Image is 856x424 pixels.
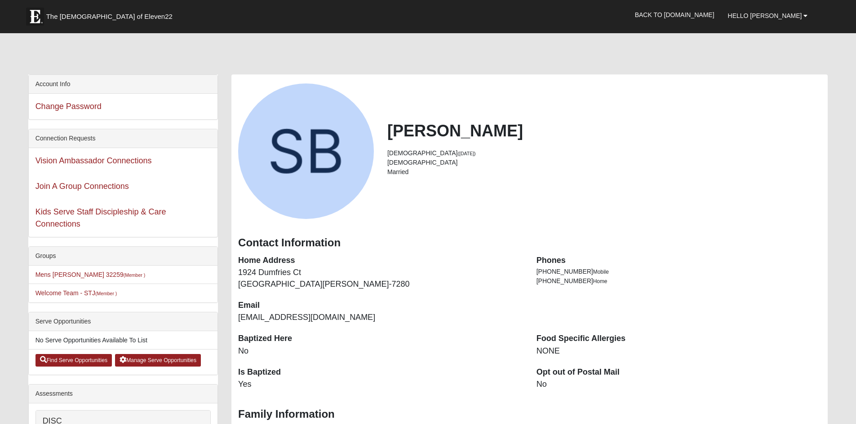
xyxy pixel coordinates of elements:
a: Welcome Team - STJ(Member ) [35,289,117,297]
a: Join A Group Connections [35,182,129,191]
img: Eleven22 logo [26,8,44,26]
div: Connection Requests [29,129,217,148]
div: Account Info [29,75,217,94]
a: Manage Serve Opportunities [115,354,201,367]
a: Back to [DOMAIN_NAME] [628,4,721,26]
dd: NONE [537,345,821,357]
dd: [EMAIL_ADDRESS][DOMAIN_NAME] [238,312,523,323]
dd: Yes [238,379,523,390]
dt: Phones [537,255,821,267]
li: [DEMOGRAPHIC_DATA] [387,158,821,167]
a: Find Serve Opportunities [35,354,112,367]
h3: Contact Information [238,236,821,249]
h3: Family Information [238,408,821,421]
div: Assessments [29,385,217,403]
span: The [DEMOGRAPHIC_DATA] of Eleven22 [46,12,173,21]
small: ([DATE]) [458,151,476,156]
span: Hello [PERSON_NAME] [728,12,802,19]
li: [DEMOGRAPHIC_DATA] [387,149,821,158]
li: No Serve Opportunities Available To List [29,331,217,350]
a: Kids Serve Staff Discipleship & Care Connections [35,207,166,228]
li: [PHONE_NUMBER] [537,276,821,286]
div: Serve Opportunities [29,312,217,331]
dt: Email [238,300,523,311]
h2: [PERSON_NAME] [387,121,821,140]
li: [PHONE_NUMBER] [537,267,821,276]
small: (Member ) [95,291,117,296]
a: View Fullsize Photo [238,83,374,219]
dt: Home Address [238,255,523,267]
span: Mobile [593,269,609,275]
dd: No [238,345,523,357]
a: The [DEMOGRAPHIC_DATA] of Eleven22 [22,3,201,26]
dd: 1924 Dumfries Ct [GEOGRAPHIC_DATA][PERSON_NAME]-7280 [238,267,523,290]
li: Married [387,167,821,177]
dt: Baptized Here [238,333,523,345]
a: Change Password [35,102,102,111]
dt: Opt out of Postal Mail [537,367,821,378]
a: Hello [PERSON_NAME] [721,4,815,27]
dd: No [537,379,821,390]
a: Vision Ambassador Connections [35,156,152,165]
dt: Food Specific Allergies [537,333,821,345]
a: Mens [PERSON_NAME] 32259(Member ) [35,271,146,278]
small: (Member ) [124,272,145,278]
span: Home [593,278,608,284]
div: Groups [29,247,217,266]
dt: Is Baptized [238,367,523,378]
